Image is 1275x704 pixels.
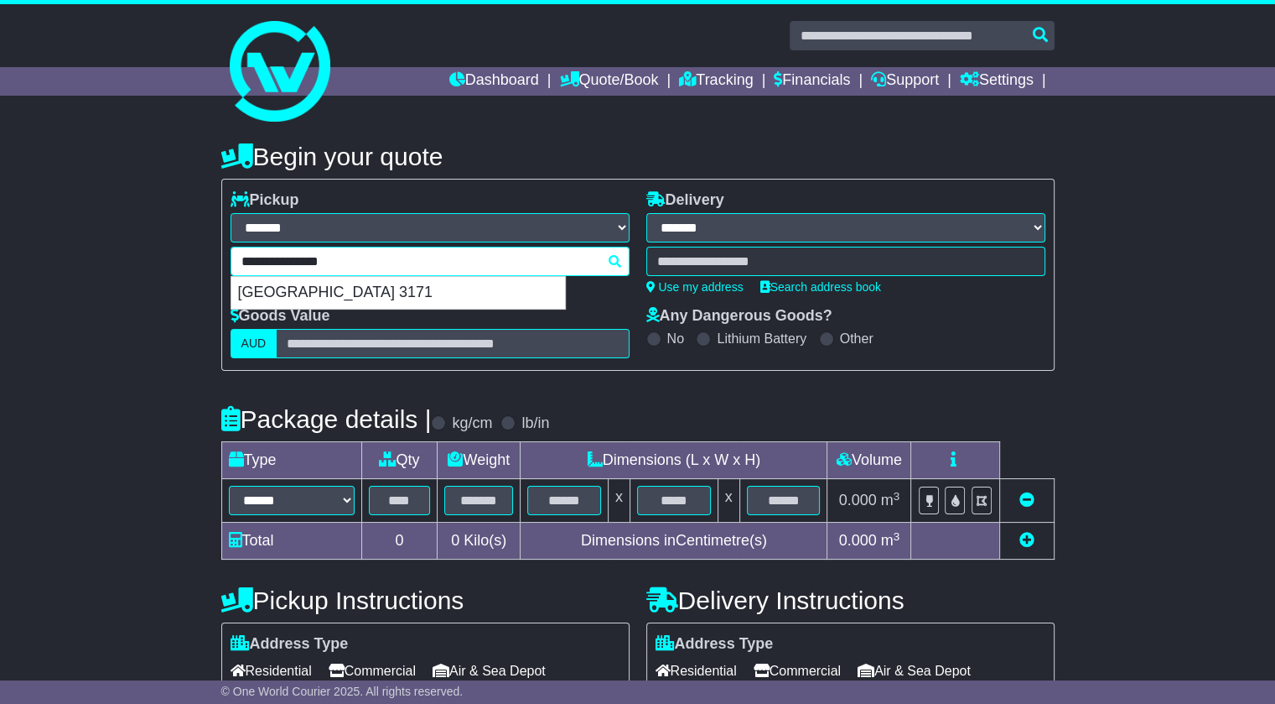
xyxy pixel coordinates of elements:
[754,658,841,684] span: Commercial
[894,490,900,503] sup: 3
[656,635,774,654] label: Address Type
[452,415,492,433] label: kg/cm
[760,280,881,294] a: Search address book
[646,587,1055,614] h4: Delivery Instructions
[894,530,900,543] sup: 3
[221,405,432,433] h4: Package details |
[718,479,739,523] td: x
[656,658,737,684] span: Residential
[960,67,1034,96] a: Settings
[667,331,684,347] label: No
[449,67,539,96] a: Dashboard
[231,307,330,326] label: Goods Value
[521,442,827,479] td: Dimensions (L x W x H)
[559,67,658,96] a: Quote/Book
[361,442,438,479] td: Qty
[608,479,630,523] td: x
[231,658,312,684] span: Residential
[839,492,877,508] span: 0.000
[221,523,361,560] td: Total
[521,523,827,560] td: Dimensions in Centimetre(s)
[827,442,911,479] td: Volume
[231,635,349,654] label: Address Type
[1019,492,1034,508] a: Remove this item
[679,67,753,96] a: Tracking
[839,532,877,549] span: 0.000
[521,415,549,433] label: lb/in
[221,442,361,479] td: Type
[646,307,832,326] label: Any Dangerous Goods?
[221,685,464,698] span: © One World Courier 2025. All rights reserved.
[231,277,565,309] div: [GEOGRAPHIC_DATA] 3171
[646,280,744,294] a: Use my address
[451,532,459,549] span: 0
[433,658,546,684] span: Air & Sea Depot
[717,331,806,347] label: Lithium Battery
[881,492,900,508] span: m
[858,658,971,684] span: Air & Sea Depot
[774,67,850,96] a: Financials
[329,658,416,684] span: Commercial
[231,191,299,210] label: Pickup
[871,67,939,96] a: Support
[1019,532,1034,549] a: Add new item
[881,532,900,549] span: m
[438,523,521,560] td: Kilo(s)
[438,442,521,479] td: Weight
[231,329,277,358] label: AUD
[646,191,724,210] label: Delivery
[840,331,873,347] label: Other
[221,143,1055,170] h4: Begin your quote
[361,523,438,560] td: 0
[221,587,630,614] h4: Pickup Instructions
